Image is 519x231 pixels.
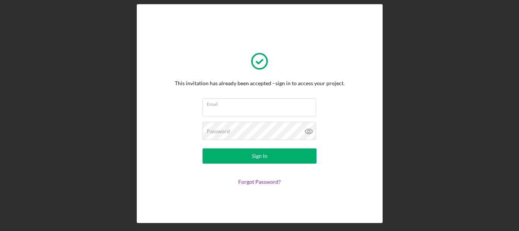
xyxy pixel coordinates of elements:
button: Sign In [203,148,316,164]
div: Sign In [252,148,267,164]
label: Email [207,99,316,107]
div: This invitation has already been accepted - sign in to access your project. [175,80,345,86]
label: Password [207,128,230,134]
a: Forgot Password? [238,178,281,185]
